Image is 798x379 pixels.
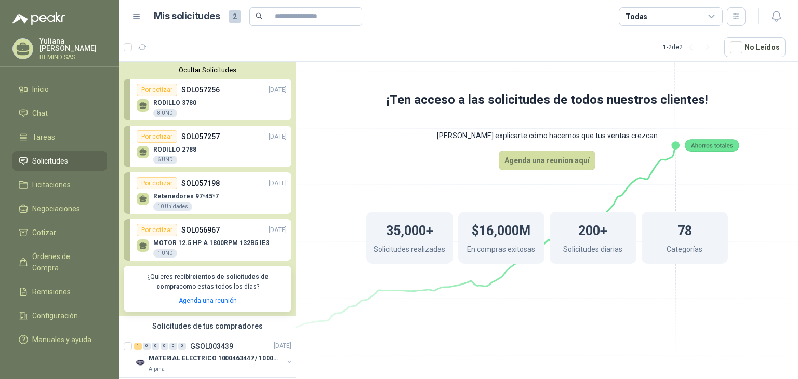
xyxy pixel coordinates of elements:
[32,310,78,321] span: Configuración
[181,84,220,96] p: SOL057256
[32,286,71,297] span: Remisiones
[153,146,196,153] p: RODILLO 2788
[134,340,294,373] a: 1 0 0 0 0 0 GSOL003439[DATE] Company LogoMATERIAL ELECTRICO 1000463447 / 1000465800Alpina
[143,343,151,350] div: 0
[134,343,142,350] div: 1
[274,341,291,351] p: [DATE]
[39,54,107,60] p: REMIND SAS
[124,219,291,261] a: Por cotizarSOL056967[DATE] MOTOR 12.5 HP A 1800RPM 132B5 IE31 UND
[12,306,107,326] a: Configuración
[269,132,287,142] p: [DATE]
[12,103,107,123] a: Chat
[153,193,219,200] p: Retenedores 97*45*7
[130,272,285,292] p: ¿Quieres recibir como estas todos los días?
[32,131,55,143] span: Tareas
[12,175,107,195] a: Licitaciones
[153,249,177,258] div: 1 UND
[12,223,107,242] a: Cotizar
[374,243,445,258] p: Solicitudes realizadas
[386,218,433,241] h1: 35,000+
[12,282,107,302] a: Remisiones
[578,218,607,241] h1: 200+
[32,227,56,238] span: Cotizar
[32,84,49,95] span: Inicio
[12,127,107,147] a: Tareas
[472,218,530,241] h1: $16,000M
[677,218,692,241] h1: 78
[12,330,107,349] a: Manuales y ayuda
[724,37,786,57] button: No Leídos
[229,10,241,23] span: 2
[134,357,147,369] img: Company Logo
[663,39,716,56] div: 1 - 2 de 2
[32,179,71,191] span: Licitaciones
[119,62,296,316] div: Ocultar SolicitudesPor cotizarSOL057256[DATE] RODILLO 37808 UNDPor cotizarSOL057257[DATE] RODILLO...
[137,130,177,143] div: Por cotizar
[256,12,263,20] span: search
[124,126,291,167] a: Por cotizarSOL057257[DATE] RODILLO 27886 UND
[181,224,220,236] p: SOL056967
[149,354,278,363] p: MATERIAL ELECTRICO 1000463447 / 1000465800
[32,203,80,214] span: Negociaciones
[667,243,702,258] p: Categorías
[563,243,622,258] p: Solicitudes diarias
[32,107,48,119] span: Chat
[156,273,269,290] b: cientos de solicitudes de compra
[269,179,287,188] p: [DATE]
[149,365,165,373] p: Alpina
[12,247,107,278] a: Órdenes de Compra
[181,131,220,142] p: SOL057257
[12,12,65,25] img: Logo peakr
[39,37,107,52] p: Yuliana [PERSON_NAME]
[124,172,291,214] a: Por cotizarSOL057198[DATE] Retenedores 97*45*710 Unidades
[169,343,177,350] div: 0
[12,199,107,219] a: Negociaciones
[137,224,177,236] div: Por cotizar
[153,156,177,164] div: 6 UND
[12,151,107,171] a: Solicitudes
[153,99,196,106] p: RODILLO 3780
[626,11,647,22] div: Todas
[32,334,91,345] span: Manuales y ayuda
[124,66,291,74] button: Ocultar Solicitudes
[137,177,177,189] div: Por cotizar
[269,85,287,95] p: [DATE]
[179,297,237,304] a: Agenda una reunión
[269,225,287,235] p: [DATE]
[178,343,186,350] div: 0
[153,202,192,211] div: 10 Unidades
[161,343,168,350] div: 0
[154,9,220,24] h1: Mis solicitudes
[190,343,233,350] p: GSOL003439
[12,79,107,99] a: Inicio
[181,178,220,189] p: SOL057198
[124,79,291,120] a: Por cotizarSOL057256[DATE] RODILLO 37808 UND
[153,239,269,247] p: MOTOR 12.5 HP A 1800RPM 132B5 IE3
[32,155,68,167] span: Solicitudes
[119,316,296,336] div: Solicitudes de tus compradores
[137,84,177,96] div: Por cotizar
[32,251,97,274] span: Órdenes de Compra
[152,343,159,350] div: 0
[499,151,595,170] button: Agenda una reunion aquí
[153,109,177,117] div: 8 UND
[467,243,535,258] p: En compras exitosas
